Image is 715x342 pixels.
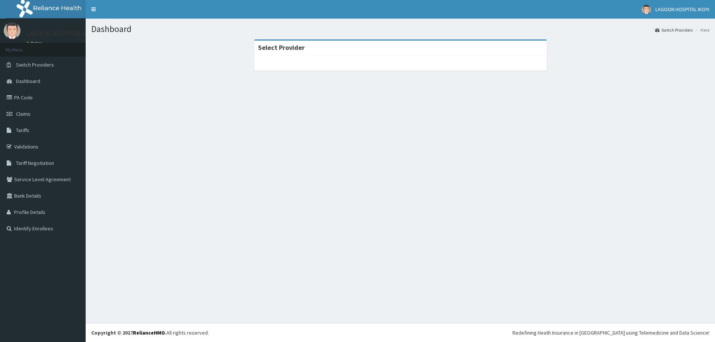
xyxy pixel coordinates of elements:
[16,78,40,84] span: Dashboard
[16,160,54,166] span: Tariff Negotiation
[16,127,29,134] span: Tariffs
[16,61,54,68] span: Switch Providers
[693,27,709,33] li: Here
[258,43,305,52] strong: Select Provider
[4,22,20,39] img: User Image
[26,30,98,37] p: LAGOON HOSPITAL IKOYI
[91,24,709,34] h1: Dashboard
[91,329,166,336] strong: Copyright © 2017 .
[133,329,165,336] a: RelianceHMO
[16,111,31,117] span: Claims
[26,41,44,46] a: Online
[86,323,715,342] footer: All rights reserved.
[655,6,709,13] span: LAGOON HOSPITAL IKOYI
[655,27,693,33] a: Switch Providers
[512,329,709,336] div: Redefining Heath Insurance in [GEOGRAPHIC_DATA] using Telemedicine and Data Science!
[642,5,651,14] img: User Image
